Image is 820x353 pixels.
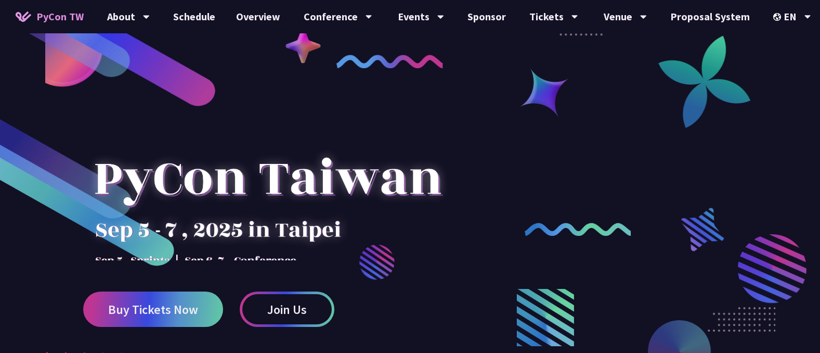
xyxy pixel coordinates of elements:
[267,303,307,316] span: Join Us
[5,4,94,30] a: PyCon TW
[525,223,631,236] img: curly-2.e802c9f.png
[240,292,334,327] a: Join Us
[16,11,31,22] img: Home icon of PyCon TW 2025
[773,13,784,21] img: Locale Icon
[83,292,223,327] a: Buy Tickets Now
[336,55,443,68] img: curly-1.ebdbada.png
[36,9,84,24] span: PyCon TW
[108,303,198,316] span: Buy Tickets Now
